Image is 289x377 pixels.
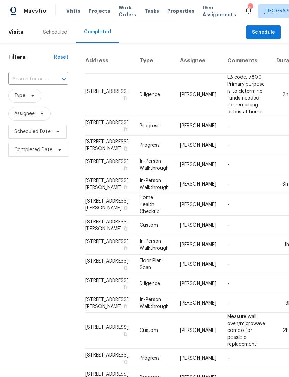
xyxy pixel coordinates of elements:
span: Maestro [24,8,46,15]
button: Copy Address [122,284,129,290]
span: Geo Assignments [203,4,236,18]
td: - [222,293,271,313]
h1: Filters [8,54,54,61]
td: Progress [134,349,174,368]
td: [STREET_ADDRESS][PERSON_NAME] [85,216,134,235]
button: Copy Address [122,331,129,337]
td: Custom [134,313,174,349]
td: Progress [134,116,174,136]
td: Diligence [134,274,174,293]
td: In-Person Walkthrough [134,235,174,255]
td: - [222,136,271,155]
span: Scheduled Date [14,128,51,135]
div: Reset [54,54,68,61]
button: Copy Address [122,165,129,171]
button: Copy Address [122,245,129,251]
td: [PERSON_NAME] [174,194,222,216]
span: Type [14,92,25,99]
td: - [222,216,271,235]
button: Copy Address [122,145,129,152]
span: Properties [167,8,194,15]
span: Work Orders [119,4,136,18]
td: [STREET_ADDRESS] [85,155,134,174]
td: In-Person Walkthrough [134,293,174,313]
button: Copy Address [122,184,129,190]
td: [PERSON_NAME] [174,74,222,116]
td: [STREET_ADDRESS] [85,255,134,274]
span: Tasks [144,9,159,14]
td: - [222,274,271,293]
button: Copy Address [122,95,129,101]
button: Copy Address [122,126,129,132]
div: Completed [84,28,111,35]
th: Comments [222,48,271,74]
td: - [222,255,271,274]
td: [STREET_ADDRESS] [85,274,134,293]
div: 8 [248,4,253,11]
td: [PERSON_NAME] [174,155,222,174]
td: [PERSON_NAME] [174,313,222,349]
span: Assignee [14,110,35,117]
td: [STREET_ADDRESS][PERSON_NAME] [85,293,134,313]
button: Copy Address [122,225,129,232]
td: [PERSON_NAME] [174,293,222,313]
button: Copy Address [122,303,129,309]
span: Completed Date [14,146,52,153]
td: [STREET_ADDRESS] [85,235,134,255]
td: Custom [134,216,174,235]
button: Copy Address [122,265,129,271]
td: [STREET_ADDRESS] [85,116,134,136]
td: [PERSON_NAME] [174,136,222,155]
div: Scheduled [43,29,67,36]
td: [PERSON_NAME] [174,274,222,293]
td: - [222,349,271,368]
td: - [222,174,271,194]
td: [PERSON_NAME] [174,174,222,194]
td: In-Person Walkthrough [134,155,174,174]
td: - [222,116,271,136]
td: [PERSON_NAME] [174,235,222,255]
span: Projects [89,8,110,15]
th: Assignee [174,48,222,74]
td: Progress [134,136,174,155]
input: Search for an address... [8,74,49,85]
td: Home Health Checkup [134,194,174,216]
td: Diligence [134,74,174,116]
td: [PERSON_NAME] [174,216,222,235]
td: - [222,194,271,216]
td: Measure wall oven/microwave combo for possible replacement [222,313,271,349]
button: Copy Address [122,205,129,211]
button: Open [59,75,69,84]
td: Floor Plan Scan [134,255,174,274]
button: Copy Address [122,359,129,365]
td: [STREET_ADDRESS][PERSON_NAME] [85,136,134,155]
td: - [222,155,271,174]
td: [PERSON_NAME] [174,255,222,274]
td: [STREET_ADDRESS] [85,313,134,349]
th: Type [134,48,174,74]
td: [STREET_ADDRESS][PERSON_NAME] [85,194,134,216]
td: [STREET_ADDRESS] [85,349,134,368]
td: [STREET_ADDRESS][PERSON_NAME] [85,174,134,194]
span: Visits [8,25,24,40]
button: Schedule [246,25,281,40]
td: [PERSON_NAME] [174,349,222,368]
th: Address [85,48,134,74]
td: [PERSON_NAME] [174,116,222,136]
td: [STREET_ADDRESS] [85,74,134,116]
span: Schedule [252,28,275,37]
td: LB code: 7800 Primary purpose is to determine funds needed for remaining debris at home. [222,74,271,116]
td: - [222,235,271,255]
span: Visits [66,8,80,15]
td: In-Person Walkthrough [134,174,174,194]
